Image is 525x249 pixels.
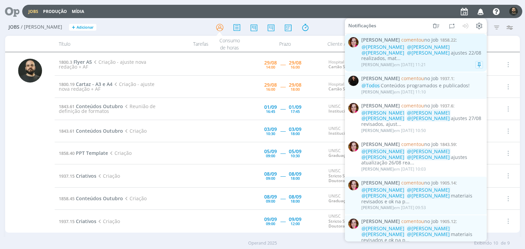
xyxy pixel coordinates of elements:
a: Stricto Sensu - Mestrado e Doutorado 25/26 [328,218,380,229]
div: 29/08 [264,83,277,87]
a: 1858.45Conteúdos Outubro [59,195,123,202]
span: 10 [493,240,498,247]
span: comentou [401,141,424,147]
span: ----- [280,105,285,112]
span: @[PERSON_NAME] [362,49,404,56]
span: @[PERSON_NAME] [362,153,404,160]
div: 16:00 [266,87,275,91]
div: 05/09 [289,149,301,154]
span: @[PERSON_NAME] [362,115,404,121]
div: Hospital [GEOGRAPHIC_DATA] [328,60,399,70]
span: [PERSON_NAME] [361,180,400,186]
span: no Job [401,75,439,82]
img: B [348,219,359,229]
div: 29/08 [289,83,301,87]
div: materiais revisados e ok na p... [361,226,483,243]
span: ----- [280,195,285,202]
span: Criação [108,150,131,156]
span: 1905.12 [440,218,456,224]
span: [PERSON_NAME] [361,128,394,133]
span: ----- [280,150,285,156]
span: Criação - ajuste nova redação + AF [59,59,146,70]
div: 03/09 [264,127,277,132]
span: + [72,24,75,31]
div: 08/09 [264,172,277,176]
span: 9 [507,240,510,247]
span: Criação [123,128,146,134]
img: B [348,180,359,190]
span: 1858.22 [440,37,456,43]
div: UNISC [328,169,399,183]
span: de [501,240,506,247]
div: 09:00 [266,176,275,180]
span: [PERSON_NAME] [361,37,400,43]
button: +Adicionar [69,24,96,31]
span: @[PERSON_NAME] [407,115,450,121]
div: 29/08 [264,60,277,65]
div: UNISC [328,214,399,229]
span: 1843.59 [440,141,456,147]
div: 08/09 [289,194,301,199]
div: 16:00 [291,65,300,69]
span: [PERSON_NAME] [361,166,394,172]
img: S [348,76,359,86]
div: 18:00 [291,87,300,91]
div: UNISC [328,148,399,158]
span: ----- [280,83,285,90]
button: Mídia [70,9,86,14]
div: 10:30 [266,132,275,135]
span: 1800.3 [59,59,72,65]
span: [PERSON_NAME] [361,142,400,147]
div: 09/09 [264,217,277,222]
div: em [DATE] 11:10 [361,89,426,94]
img: B [348,37,359,47]
span: Conteúdos Outubro [76,128,123,134]
div: Consumo de horas [213,36,247,52]
span: 1858.45 [59,195,75,202]
div: 09:00 [266,222,275,225]
span: @[PERSON_NAME] [362,148,404,155]
span: Reunião de definição de formatos [59,103,155,114]
span: 1843.61 [59,128,75,134]
span: @[PERSON_NAME] [362,109,404,116]
div: Hospital [GEOGRAPHIC_DATA] [328,82,399,92]
span: @[PERSON_NAME] [362,231,404,237]
a: Graduação de Verão 2026 [328,198,379,204]
span: : [361,219,483,224]
div: 18:00 [291,132,300,135]
span: comentou [401,36,424,43]
button: Jobs [26,9,40,14]
span: @[PERSON_NAME] [407,44,450,50]
a: Jobs [28,9,38,14]
span: @[PERSON_NAME] [362,192,404,199]
div: 12:00 [291,222,300,225]
span: @[PERSON_NAME] [407,225,450,232]
a: Mídia [72,9,84,14]
img: P [509,7,518,16]
div: 01/09 [289,105,301,109]
div: 09:00 [266,199,275,203]
span: Criação [96,218,120,224]
div: 09:00 [266,154,275,158]
span: Notificações [348,23,376,29]
span: [PERSON_NAME] [361,219,400,224]
span: @[PERSON_NAME] [407,192,450,199]
div: UNISC [328,104,399,114]
span: ----- [280,128,285,134]
div: 16:45 [266,109,275,113]
span: / [PERSON_NAME] [21,24,62,30]
span: comentou [401,218,424,224]
span: no Job [401,141,439,147]
div: 03/09 [289,127,301,132]
span: @[PERSON_NAME] [362,187,404,193]
div: em [DATE] 11:21 [361,62,426,67]
span: @[PERSON_NAME] [407,187,450,193]
span: Criativos [76,218,96,224]
span: comentou [401,75,424,82]
span: @[PERSON_NAME] [407,109,450,116]
div: Conteúdos programados e publicados! [361,83,483,89]
span: 1937.1 [440,75,453,82]
span: @[PERSON_NAME] [362,225,404,232]
span: no Job [401,102,439,109]
span: 1858.40 [59,150,75,156]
